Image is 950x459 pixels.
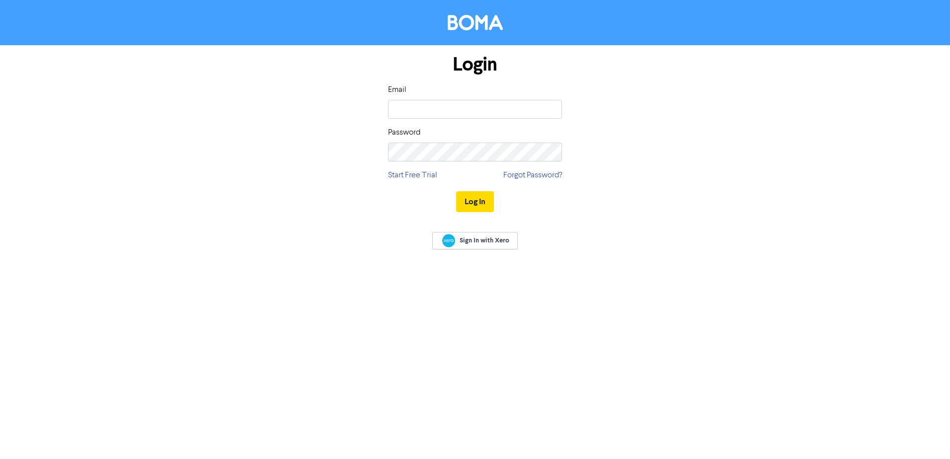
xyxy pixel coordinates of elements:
[442,234,455,247] img: Xero logo
[388,53,562,76] h1: Login
[448,15,503,30] img: BOMA Logo
[456,191,494,212] button: Log In
[460,236,509,245] span: Sign In with Xero
[432,232,518,249] a: Sign In with Xero
[503,169,562,181] a: Forgot Password?
[388,127,420,139] label: Password
[388,169,437,181] a: Start Free Trial
[388,84,406,96] label: Email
